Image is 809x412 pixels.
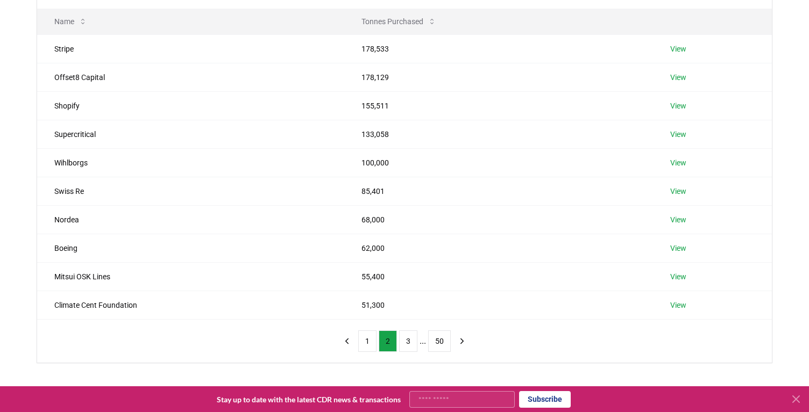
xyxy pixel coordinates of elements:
a: View [670,100,686,111]
td: Stripe [37,34,344,63]
td: Shopify [37,91,344,120]
td: Supercritical [37,120,344,148]
a: View [670,300,686,310]
td: 62,000 [344,234,653,262]
td: 55,400 [344,262,653,291]
td: Offset8 Capital [37,63,344,91]
td: Boeing [37,234,344,262]
td: Climate Cent Foundation [37,291,344,319]
td: 100,000 [344,148,653,177]
a: View [670,214,686,225]
a: View [670,129,686,140]
button: previous page [338,330,356,352]
td: Nordea [37,205,344,234]
td: Wihlborgs [37,148,344,177]
button: 50 [428,330,451,352]
td: Swiss Re [37,177,344,205]
button: next page [453,330,471,352]
a: View [670,157,686,168]
a: View [670,72,686,83]
td: 133,058 [344,120,653,148]
button: Name [46,11,96,32]
li: ... [420,335,426,348]
td: 85,401 [344,177,653,205]
td: 68,000 [344,205,653,234]
a: View [670,271,686,282]
button: 2 [379,330,397,352]
button: Tonnes Purchased [353,11,445,32]
td: 51,300 [344,291,653,319]
button: 3 [399,330,417,352]
a: View [670,186,686,197]
button: 1 [358,330,377,352]
td: Mitsui OSK Lines [37,262,344,291]
td: 155,511 [344,91,653,120]
a: View [670,44,686,54]
td: 178,533 [344,34,653,63]
a: View [670,243,686,254]
td: 178,129 [344,63,653,91]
